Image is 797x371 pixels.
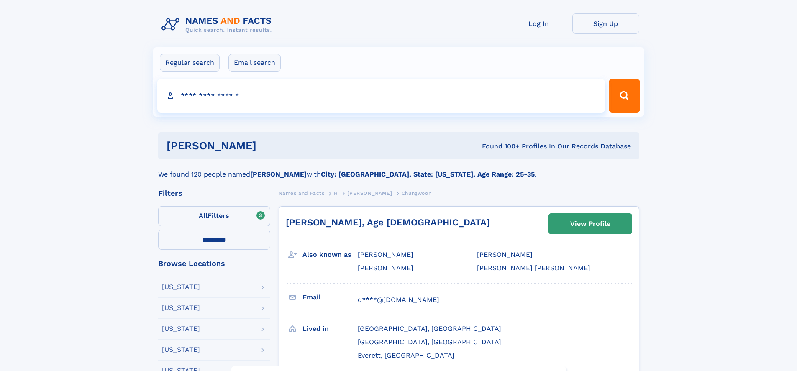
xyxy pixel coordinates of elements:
[199,212,208,220] span: All
[347,190,392,196] span: [PERSON_NAME]
[158,260,270,267] div: Browse Locations
[477,264,590,272] span: [PERSON_NAME] [PERSON_NAME]
[572,13,639,34] a: Sign Up
[160,54,220,72] label: Regular search
[347,188,392,198] a: [PERSON_NAME]
[162,304,200,311] div: [US_STATE]
[158,206,270,226] label: Filters
[505,13,572,34] a: Log In
[162,346,200,353] div: [US_STATE]
[570,214,610,233] div: View Profile
[158,13,279,36] img: Logo Names and Facts
[358,264,413,272] span: [PERSON_NAME]
[162,284,200,290] div: [US_STATE]
[369,142,631,151] div: Found 100+ Profiles In Our Records Database
[157,79,605,113] input: search input
[334,188,338,198] a: H
[302,290,358,304] h3: Email
[358,338,501,346] span: [GEOGRAPHIC_DATA], [GEOGRAPHIC_DATA]
[609,79,640,113] button: Search Button
[358,325,501,333] span: [GEOGRAPHIC_DATA], [GEOGRAPHIC_DATA]
[334,190,338,196] span: H
[302,248,358,262] h3: Also known as
[228,54,281,72] label: Email search
[402,190,431,196] span: Chungwoon
[158,189,270,197] div: Filters
[549,214,632,234] a: View Profile
[158,159,639,179] div: We found 120 people named with .
[477,251,533,258] span: [PERSON_NAME]
[279,188,325,198] a: Names and Facts
[358,351,454,359] span: Everett, [GEOGRAPHIC_DATA]
[162,325,200,332] div: [US_STATE]
[286,217,490,228] a: [PERSON_NAME], Age [DEMOGRAPHIC_DATA]
[167,141,369,151] h1: [PERSON_NAME]
[321,170,535,178] b: City: [GEOGRAPHIC_DATA], State: [US_STATE], Age Range: 25-35
[358,251,413,258] span: [PERSON_NAME]
[250,170,307,178] b: [PERSON_NAME]
[302,322,358,336] h3: Lived in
